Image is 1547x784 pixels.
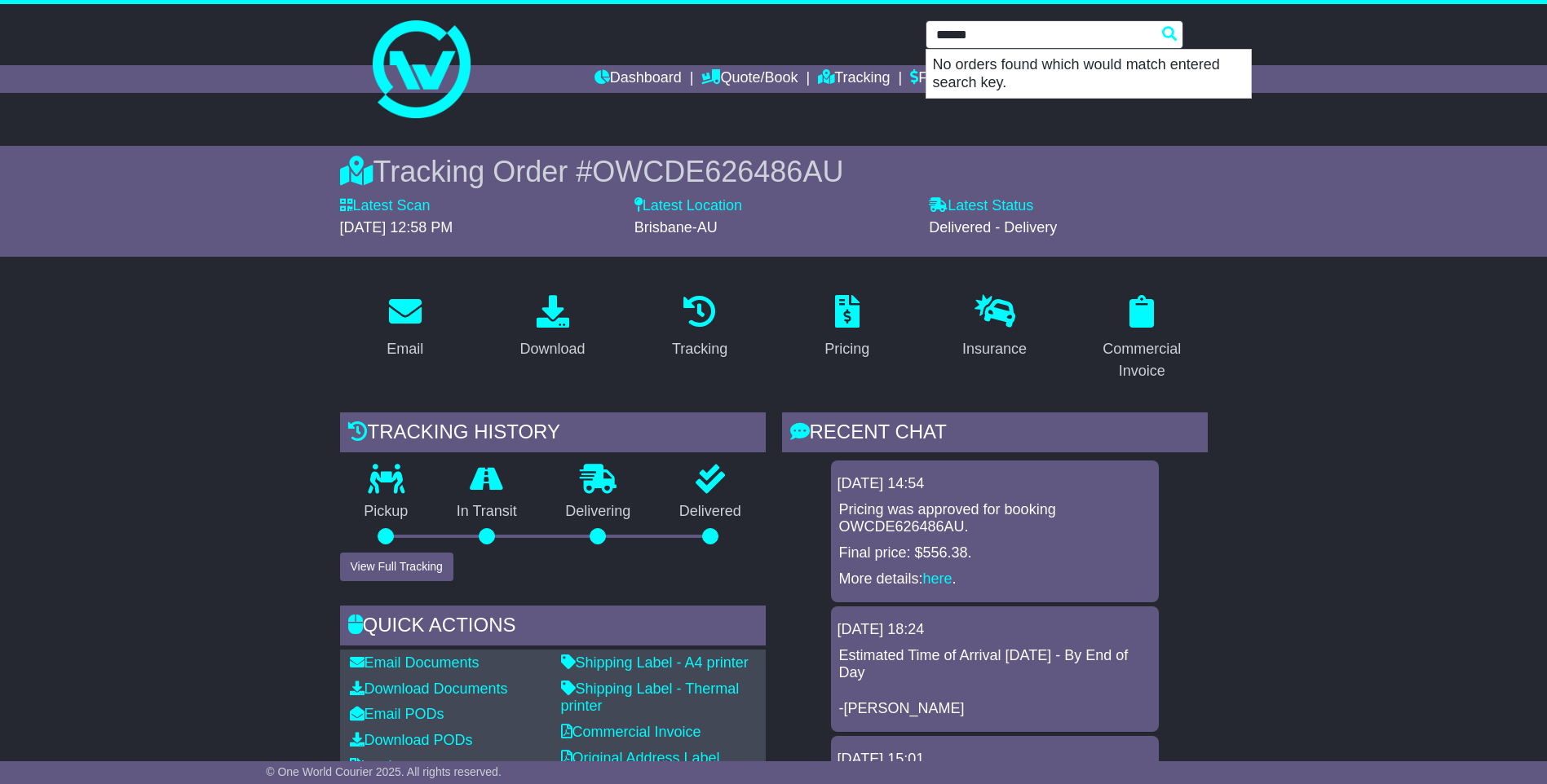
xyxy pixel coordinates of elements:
div: Insurance [962,338,1027,360]
span: OWCDE626486AU [592,155,843,188]
a: Financials [910,65,984,93]
a: Quote/Book [701,65,798,93]
a: Shipping Label - Thermal printer [561,680,740,715]
p: In Transit [432,503,541,521]
p: Delivered [655,503,766,521]
a: Commercial Invoice [1076,289,1208,388]
div: Tracking [672,338,727,360]
div: Tracking Order # [340,154,1208,189]
div: Pricing [824,338,869,360]
a: Insurance [952,289,1037,366]
div: [DATE] 18:24 [838,621,1152,639]
p: Delivering [541,503,656,521]
a: Email PODs [350,706,444,722]
p: Final price: $556.38. [839,544,1151,562]
span: [DATE] 12:58 PM [340,219,453,236]
p: Pickup [340,503,433,521]
label: Latest Scan [340,197,431,215]
div: Commercial Invoice [1087,338,1197,382]
div: Email [387,338,423,360]
a: here [923,570,953,587]
a: Email [376,289,434,366]
a: Email Documents [350,654,480,671]
a: Dashboard [594,65,682,93]
a: Original Address Label [561,750,720,766]
a: Commercial Invoice [561,724,701,740]
a: Tracking [818,65,890,93]
a: Shipping Label - A4 printer [561,654,749,671]
a: Tracking [661,289,738,366]
a: Invoice [350,758,408,774]
div: Tracking history [340,412,766,456]
label: Latest Location [634,197,742,215]
div: [DATE] 14:54 [838,475,1152,493]
a: Download Documents [350,680,508,697]
button: View Full Tracking [340,553,453,581]
div: Download [519,338,585,360]
span: Brisbane-AU [634,219,718,236]
span: Delivered - Delivery [929,219,1057,236]
div: RECENT CHAT [782,412,1208,456]
label: Latest Status [929,197,1033,215]
a: Download [509,289,595,366]
span: © One World Courier 2025. All rights reserved. [266,765,502,778]
a: Download PODs [350,732,473,748]
p: More details: . [839,570,1151,588]
p: Estimated Time of Arrival [DATE] - By End of Day -[PERSON_NAME] [839,647,1151,717]
p: Pricing was approved for booking OWCDE626486AU. [839,501,1151,536]
a: Pricing [814,289,880,366]
div: [DATE] 15:01 [838,751,1152,769]
p: No orders found which would match entered search key. [926,50,1251,98]
div: Quick Actions [340,606,766,650]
